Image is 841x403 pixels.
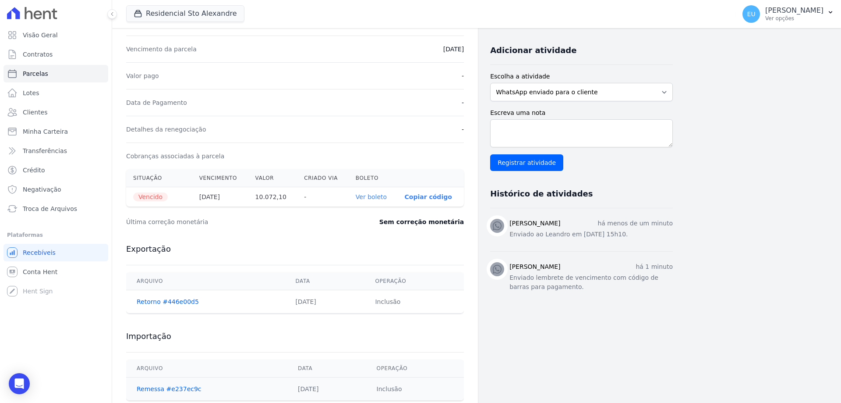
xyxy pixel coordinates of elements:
[23,204,77,213] span: Troca de Arquivos
[23,267,57,276] span: Conta Hent
[490,189,593,199] h3: Histórico de atividades
[126,272,285,290] th: Arquivo
[443,45,464,53] dd: [DATE]
[4,65,108,82] a: Parcelas
[133,193,168,201] span: Vencido
[4,244,108,261] a: Recebíveis
[23,31,58,39] span: Visão Geral
[462,98,464,107] dd: -
[747,11,756,17] span: EU
[509,219,560,228] h3: [PERSON_NAME]
[297,187,349,207] th: -
[126,360,287,378] th: Arquivo
[364,272,464,290] th: Operação
[126,5,244,22] button: Residencial Sto Alexandre
[126,331,464,342] h3: Importação
[462,71,464,80] dd: -
[248,169,297,187] th: Valor
[23,248,56,257] span: Recebíveis
[379,218,464,226] dd: Sem correção monetária
[509,230,673,239] p: Enviado ao Leandro em [DATE] 15h10.
[23,146,67,155] span: Transferências
[490,45,576,56] h3: Adicionar atividade
[4,46,108,63] a: Contratos
[735,2,841,26] button: EU [PERSON_NAME] Ver opções
[597,219,673,228] p: há menos de um minuto
[4,142,108,160] a: Transferências
[23,185,61,194] span: Negativação
[285,290,364,314] td: [DATE]
[4,123,108,140] a: Minha Carteira
[366,378,464,401] td: Inclusão
[126,218,326,226] dt: Última correção monetária
[7,230,105,240] div: Plataformas
[349,169,398,187] th: Boleto
[462,125,464,134] dd: -
[4,103,108,121] a: Clientes
[765,6,823,15] p: [PERSON_NAME]
[490,154,563,171] input: Registrar atividade
[192,169,248,187] th: Vencimento
[23,69,48,78] span: Parcelas
[366,360,464,378] th: Operação
[126,152,224,160] dt: Cobranças associadas à parcela
[287,378,366,401] td: [DATE]
[126,45,197,53] dt: Vencimento da parcela
[509,262,560,271] h3: [PERSON_NAME]
[4,200,108,218] a: Troca de Arquivos
[126,125,206,134] dt: Detalhes da renegociação
[4,263,108,281] a: Conta Hent
[297,169,349,187] th: Criado via
[126,98,187,107] dt: Data de Pagamento
[9,373,30,394] div: Open Intercom Messenger
[4,161,108,179] a: Crédito
[126,169,192,187] th: Situação
[509,273,673,292] p: Enviado lembrete de vencimento com código de barras para pagamento.
[287,360,366,378] th: Data
[23,166,45,175] span: Crédito
[126,71,159,80] dt: Valor pago
[137,298,199,305] a: Retorno #446e00d5
[126,244,464,254] h3: Exportação
[285,272,364,290] th: Data
[248,187,297,207] th: 10.072,10
[364,290,464,314] td: Inclusão
[23,50,53,59] span: Contratos
[405,193,452,200] button: Copiar código
[192,187,248,207] th: [DATE]
[4,26,108,44] a: Visão Geral
[137,385,201,392] a: Remessa #e237ec9c
[765,15,823,22] p: Ver opções
[356,193,387,200] a: Ver boleto
[23,108,47,117] span: Clientes
[23,127,68,136] span: Minha Carteira
[4,84,108,102] a: Lotes
[23,89,39,97] span: Lotes
[4,181,108,198] a: Negativação
[636,262,673,271] p: há 1 minuto
[490,72,673,81] label: Escolha a atividade
[490,108,673,118] label: Escreva uma nota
